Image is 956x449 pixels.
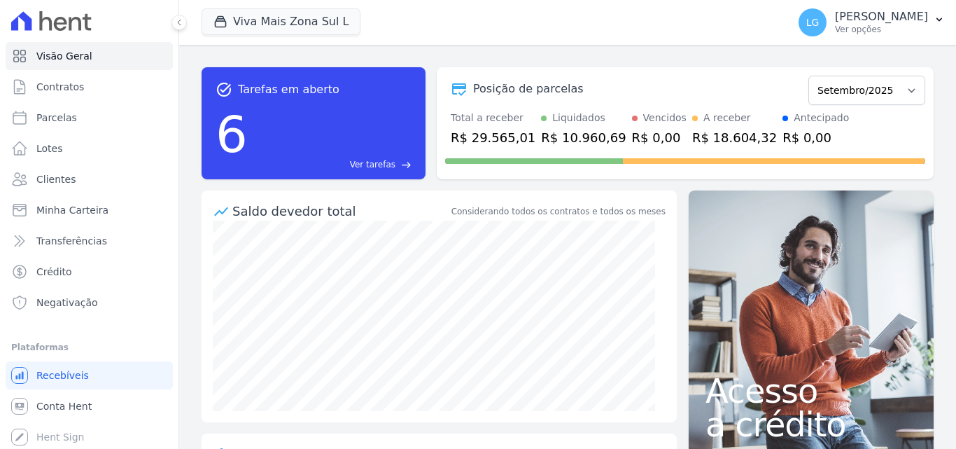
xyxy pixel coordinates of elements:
[36,49,92,63] span: Visão Geral
[11,339,167,356] div: Plataformas
[451,128,535,147] div: R$ 29.565,01
[36,141,63,156] span: Lotes
[473,81,584,97] div: Posição de parcelas
[692,128,777,147] div: R$ 18.604,32
[401,160,412,170] span: east
[632,128,687,147] div: R$ 0,00
[202,8,360,35] button: Viva Mais Zona Sul L
[36,203,108,217] span: Minha Carteira
[541,128,626,147] div: R$ 10.960,69
[216,98,248,171] div: 6
[835,24,928,35] p: Ver opções
[782,128,849,147] div: R$ 0,00
[6,196,173,224] a: Minha Carteira
[6,227,173,255] a: Transferências
[451,111,535,125] div: Total a receber
[36,265,72,279] span: Crédito
[703,111,751,125] div: A receber
[36,368,89,382] span: Recebíveis
[36,296,98,310] span: Negativação
[36,111,77,125] span: Parcelas
[794,111,849,125] div: Antecipado
[36,80,84,94] span: Contratos
[451,205,666,218] div: Considerando todos os contratos e todos os meses
[232,202,449,221] div: Saldo devedor total
[6,289,173,317] a: Negativação
[705,408,917,441] span: a crédito
[643,111,687,125] div: Vencidos
[705,374,917,408] span: Acesso
[806,18,820,27] span: LG
[350,158,395,171] span: Ver tarefas
[238,81,339,98] span: Tarefas em aberto
[216,81,232,98] span: task_alt
[835,10,928,24] p: [PERSON_NAME]
[6,165,173,193] a: Clientes
[6,73,173,101] a: Contratos
[36,172,76,186] span: Clientes
[6,104,173,132] a: Parcelas
[6,392,173,420] a: Conta Hent
[6,134,173,163] a: Lotes
[552,111,605,125] div: Liquidados
[36,399,92,413] span: Conta Hent
[6,361,173,389] a: Recebíveis
[787,3,956,42] button: LG [PERSON_NAME] Ver opções
[6,258,173,286] a: Crédito
[253,158,412,171] a: Ver tarefas east
[6,42,173,70] a: Visão Geral
[36,234,107,248] span: Transferências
